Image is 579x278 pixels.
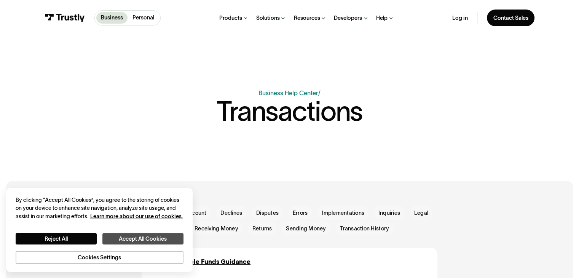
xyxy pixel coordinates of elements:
[45,14,85,22] img: Trustly Logo
[493,14,528,22] div: Contact Sales
[293,209,308,217] span: Errors
[16,196,183,220] div: By clicking “Accept All Cookies”, you agree to the storing of cookies on your device to enhance s...
[286,225,326,232] span: Sending Money
[252,225,272,232] span: Returns
[96,12,128,24] a: Business
[256,209,279,217] span: Disputes
[16,251,183,264] button: Cookies Settings
[340,225,389,232] span: Transaction History
[322,209,364,217] span: Implementations
[195,225,238,232] span: Receiving Money
[220,209,242,217] span: Declines
[128,12,159,24] a: Personal
[151,257,250,267] a: About Available Funds Guidance
[101,14,123,22] p: Business
[293,14,320,22] div: Resources
[142,206,437,235] form: Email Form
[217,97,362,125] h1: Transactions
[102,233,183,245] button: Accept All Cookies
[132,14,154,22] p: Personal
[16,233,97,245] button: Reject All
[414,209,428,217] span: Legal
[452,14,468,22] a: Log in
[16,196,183,264] div: Privacy
[256,14,280,22] div: Solutions
[487,10,534,26] a: Contact Sales
[334,14,362,22] div: Developers
[219,14,242,22] div: Products
[376,14,388,22] div: Help
[90,213,183,219] a: More information about your privacy, opens in a new tab
[6,188,193,272] div: Cookie banner
[378,209,400,217] span: Inquiries
[318,89,321,96] div: /
[258,89,318,96] a: Business Help Center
